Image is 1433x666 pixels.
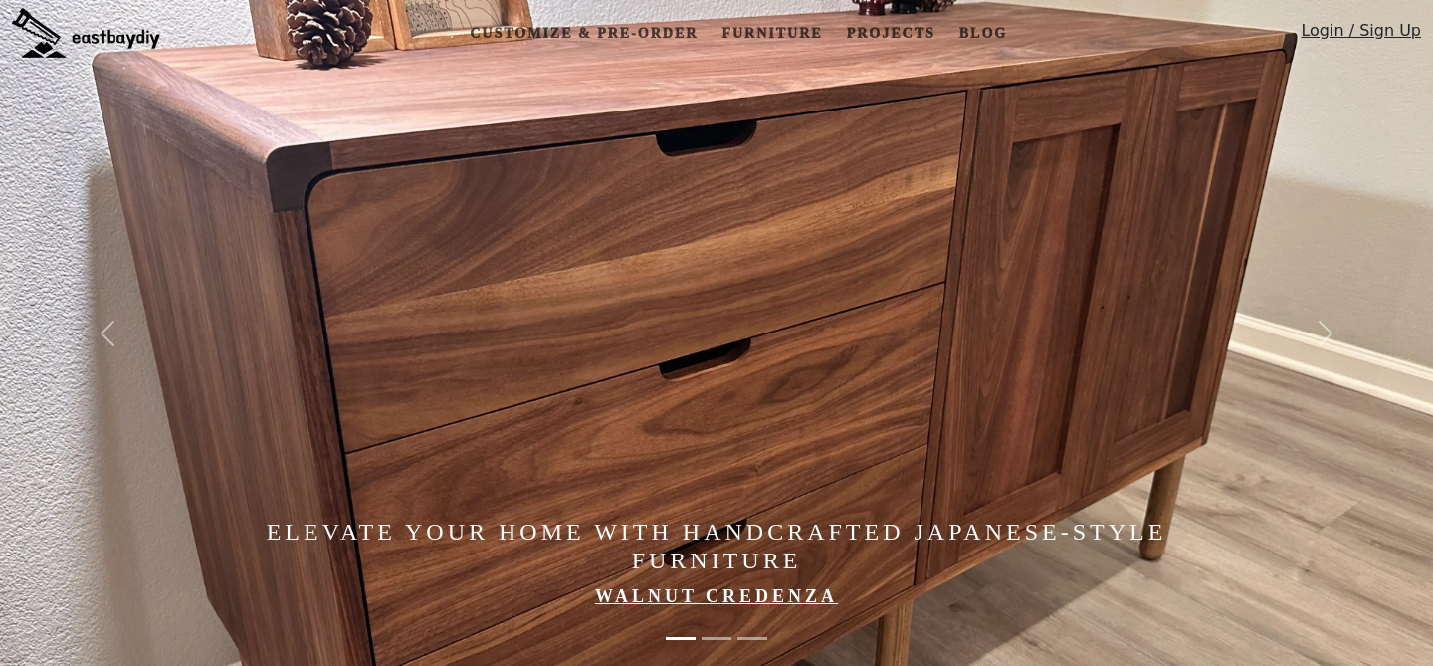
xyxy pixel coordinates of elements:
[1301,19,1421,52] a: Login / Sign Up
[702,627,731,650] button: Minimal Lines, Warm Walnut Grain, and Handwoven Cane Doors
[714,15,830,52] a: Furniture
[737,627,767,650] button: Elevate Your Home with Handcrafted Japanese-Style Furniture
[666,627,696,650] button: Elevate Your Home with Handcrafted Japanese-Style Furniture
[215,518,1218,575] h4: Elevate Your Home with Handcrafted Japanese-Style Furniture
[12,8,160,58] img: eastbaydiy
[462,15,706,52] a: Customize & Pre-order
[951,15,1015,52] a: Blog
[595,586,838,606] a: Walnut Credenza
[839,15,943,52] a: Projects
